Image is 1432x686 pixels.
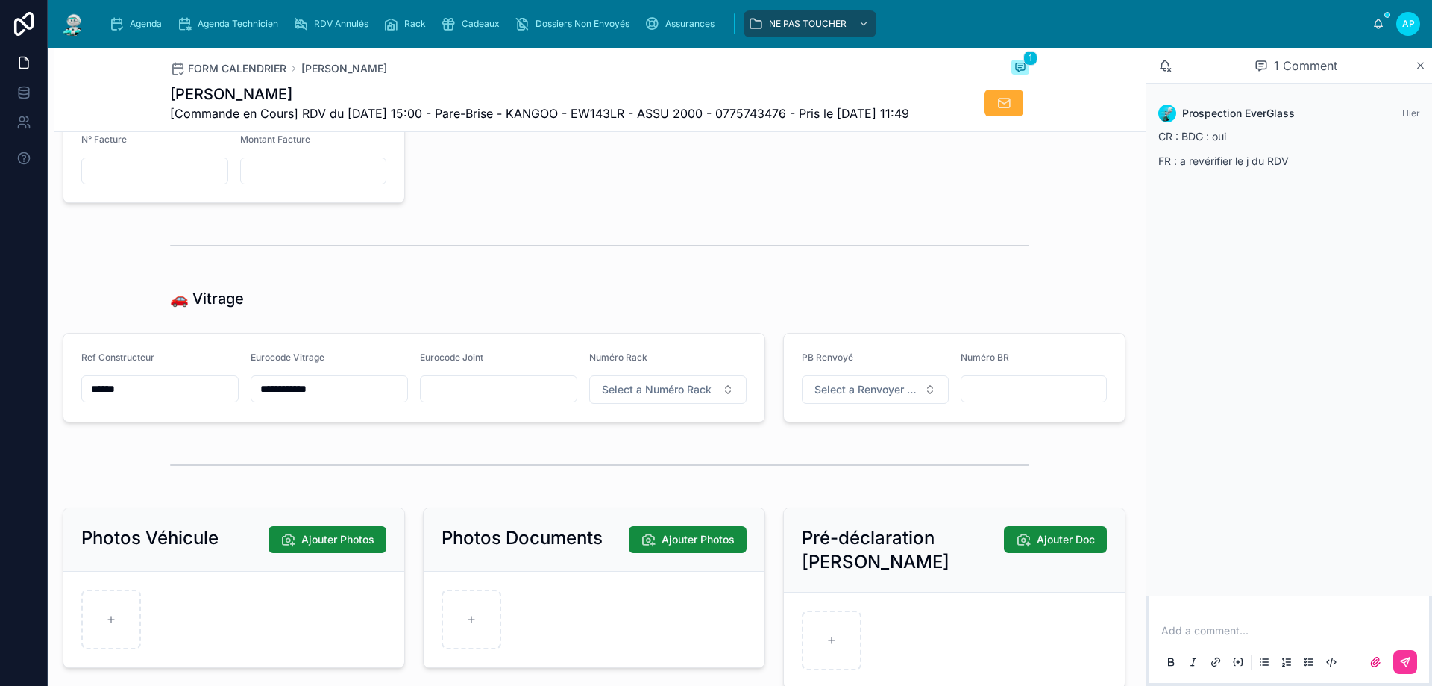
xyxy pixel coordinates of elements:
[1402,18,1415,30] span: AP
[629,526,747,553] button: Ajouter Photos
[1011,60,1029,78] button: 1
[404,18,426,30] span: Rack
[1037,532,1095,547] span: Ajouter Doc
[1402,107,1420,119] span: Hier
[436,10,510,37] a: Cadeaux
[81,134,127,145] span: N° Facture
[1182,106,1295,121] span: Prospection EverGlass
[510,10,640,37] a: Dossiers Non Envoyés
[462,18,500,30] span: Cadeaux
[961,352,1009,363] span: Numéro BR
[170,61,286,76] a: FORM CALENDRIER
[130,18,162,30] span: Agenda
[251,352,324,363] span: Eurocode Vitrage
[814,382,918,397] span: Select a Renvoyer Vitrage
[769,18,847,30] span: NE PAS TOUCHER
[60,12,87,36] img: App logo
[802,352,853,363] span: PB Renvoyé
[640,10,725,37] a: Assurances
[802,375,949,404] button: Select Button
[662,532,735,547] span: Ajouter Photos
[1274,57,1337,75] span: 1 Comment
[198,18,278,30] span: Agenda Technicien
[665,18,715,30] span: Assurances
[314,18,368,30] span: RDV Annulés
[1004,526,1107,553] button: Ajouter Doc
[172,10,289,37] a: Agenda Technicien
[802,526,1004,574] h2: Pré-déclaration [PERSON_NAME]
[1023,51,1037,66] span: 1
[188,61,286,76] span: FORM CALENDRIER
[744,10,876,37] a: NE PAS TOUCHER
[170,84,909,105] h1: [PERSON_NAME]
[170,288,244,309] h1: 🚗 Vitrage
[442,526,603,550] h2: Photos Documents
[81,526,219,550] h2: Photos Véhicule
[240,134,310,145] span: Montant Facture
[98,7,1372,40] div: scrollable content
[589,352,647,363] span: Numéro Rack
[289,10,379,37] a: RDV Annulés
[268,526,386,553] button: Ajouter Photos
[589,375,747,404] button: Select Button
[420,352,483,363] span: Eurocode Joint
[301,61,387,76] a: [PERSON_NAME]
[1158,128,1420,144] p: CR : BDG : oui
[301,532,374,547] span: Ajouter Photos
[536,18,629,30] span: Dossiers Non Envoyés
[170,105,909,122] span: [Commande en Cours] RDV du [DATE] 15:00 - Pare-Brise - KANGOO - EW143LR - ASSU 2000 - 0775743476 ...
[104,10,172,37] a: Agenda
[379,10,436,37] a: Rack
[602,382,712,397] span: Select a Numéro Rack
[1158,153,1420,169] p: FR : a revérifier le j du RDV
[81,352,154,363] span: Ref Constructeur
